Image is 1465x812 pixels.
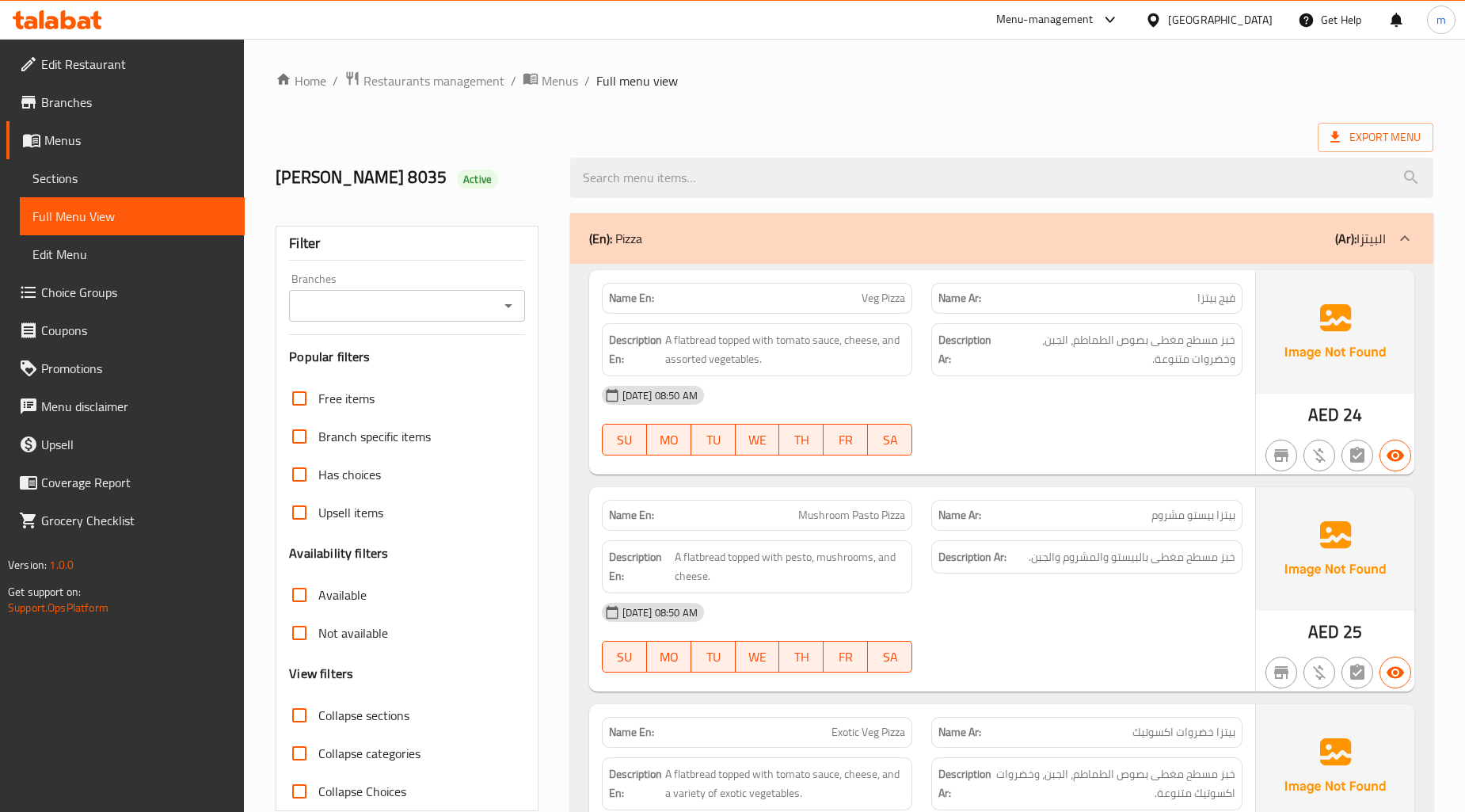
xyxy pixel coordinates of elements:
h3: Availability filters [289,544,388,562]
span: A flatbread topped with tomato sauce, cheese, and assorted vegetables. [665,330,906,369]
p: البيتزا [1335,229,1386,248]
span: Veg Pizza [862,290,905,307]
span: Collapse sections [318,706,409,725]
h3: Popular filters [289,348,524,366]
span: فيج بيتزا [1197,290,1235,307]
h2: [PERSON_NAME] 8035 [276,166,550,189]
span: Collapse categories [318,744,420,763]
a: Menu disclaimer [6,387,245,425]
span: بيتزا خضروات اكسوتيك [1132,724,1235,741]
div: Filter [289,227,524,261]
span: Exotic Veg Pizza [831,724,905,741]
span: بيتزا بيستو مشروم [1151,507,1235,524]
strong: Description Ar: [938,547,1006,567]
span: Full menu view [596,71,678,90]
li: / [333,71,338,90]
strong: Description Ar: [938,764,991,803]
span: Available [318,585,367,604]
a: Upsell [6,425,245,463]
span: AED [1308,616,1339,647]
span: Get support on: [8,581,81,602]
span: Coverage Report [41,473,232,492]
button: Not has choices [1341,657,1373,688]
span: خبز مسطح مغطى بالبيستو والمشروم والجبن. [1029,547,1235,567]
a: Grocery Checklist [6,501,245,539]
span: Edit Restaurant [41,55,232,74]
span: Branches [41,93,232,112]
span: MO [653,429,685,452]
a: Home [276,71,326,90]
span: Sections [32,169,232,188]
button: MO [647,424,691,456]
button: MO [647,641,691,673]
div: [GEOGRAPHIC_DATA] [1168,11,1273,29]
strong: Name Ar: [938,724,981,741]
span: Menus [44,131,232,150]
span: Export Menu [1318,123,1433,152]
button: FR [824,424,868,456]
span: SA [874,429,906,452]
button: TU [691,424,736,456]
span: Menus [542,71,578,90]
strong: Description En: [609,330,662,369]
input: search [570,158,1433,198]
strong: Description Ar: [938,330,996,369]
a: Edit Menu [20,235,245,273]
span: 1.0.0 [49,555,74,575]
span: Upsell [41,435,232,454]
button: WE [736,424,780,456]
a: Coverage Report [6,463,245,501]
a: Restaurants management [344,71,504,91]
span: Grocery Checklist [41,511,232,530]
button: Not has choices [1341,440,1373,471]
span: SA [874,646,906,669]
div: Active [457,170,498,189]
span: MO [653,646,685,669]
span: m [1436,11,1446,29]
span: TU [698,646,729,669]
span: خبز مسطح مغطى بصوص الطماطم، الجبن، وخضروات متنوعة. [999,330,1235,369]
span: Restaurants management [363,71,504,90]
button: Purchased item [1303,440,1335,471]
button: SU [602,641,647,673]
button: Not branch specific item [1265,440,1297,471]
a: Branches [6,83,245,121]
span: Promotions [41,359,232,378]
span: FR [830,646,862,669]
a: Full Menu View [20,197,245,235]
span: TH [786,429,817,452]
span: Upsell items [318,503,383,522]
span: SU [609,646,641,669]
b: (En): [589,227,612,250]
div: (En): Pizza(Ar):البيتزا [570,213,1433,264]
span: FR [830,429,862,452]
strong: Name Ar: [938,507,981,524]
span: Collapse Choices [318,782,406,801]
a: Promotions [6,349,245,387]
a: Sections [20,159,245,197]
span: خبز مسطح مغطى بصوص الطماطم، الجبن، وخضروات اكسوتيك متنوعة. [995,764,1235,803]
h3: View filters [289,665,353,683]
span: Has choices [318,465,381,484]
span: Mushroom Pasto Pizza [798,507,905,524]
button: FR [824,641,868,673]
button: TH [779,424,824,456]
span: TU [698,429,729,452]
span: SU [609,429,641,452]
span: Full Menu View [32,207,232,226]
span: Active [457,172,498,187]
button: Available [1379,440,1411,471]
span: A flatbread topped with tomato sauce, cheese, and a variety of exotic vegetables. [665,764,906,803]
span: 24 [1343,399,1362,430]
a: Menus [6,121,245,159]
p: Pizza [589,229,642,248]
button: Open [497,295,519,317]
span: Choice Groups [41,283,232,302]
span: [DATE] 08:50 AM [616,605,704,620]
div: Menu-management [996,10,1094,29]
strong: Description En: [609,764,662,803]
span: Edit Menu [32,245,232,264]
strong: Name Ar: [938,290,981,307]
img: Ae5nvW7+0k+MAAAAAElFTkSuQmCC [1256,270,1414,394]
a: Edit Restaurant [6,45,245,83]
